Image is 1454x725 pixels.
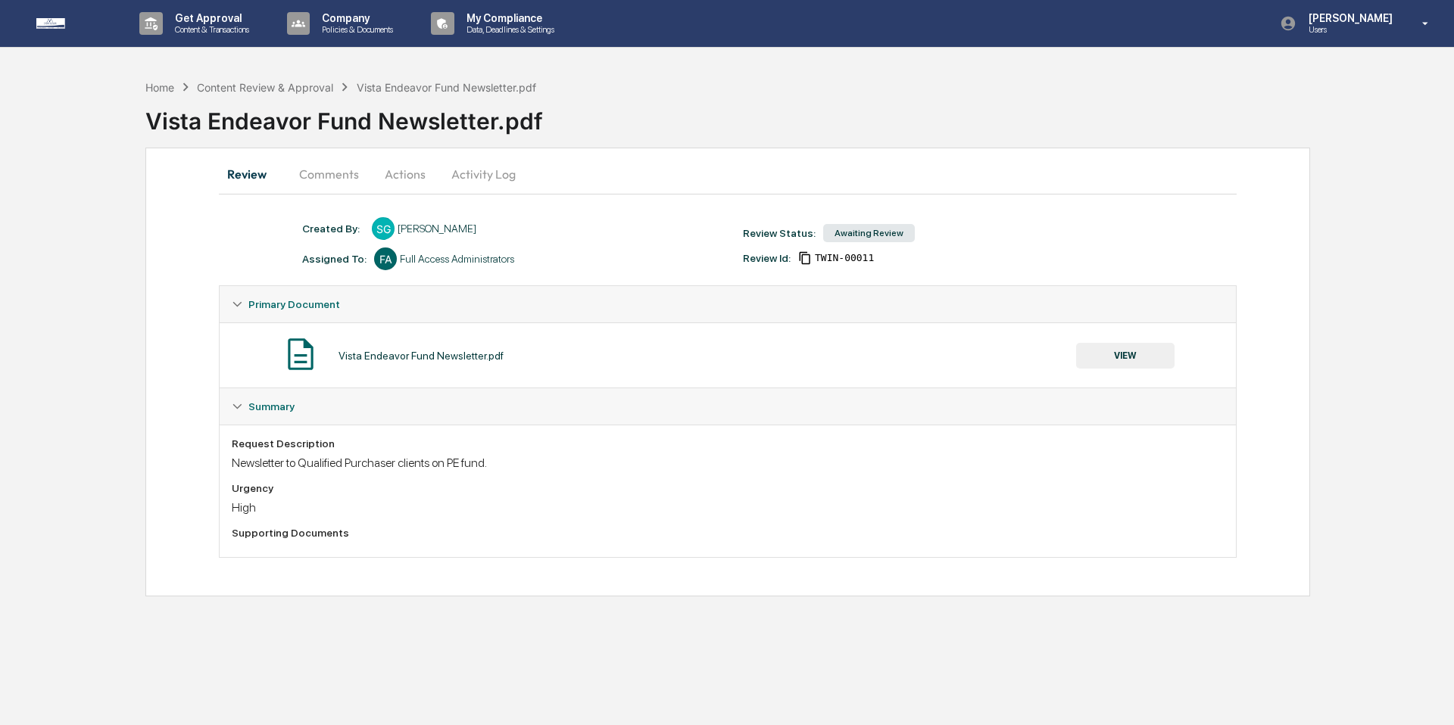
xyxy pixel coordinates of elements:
[1296,24,1400,35] p: Users
[219,156,1237,192] div: secondary tabs example
[232,500,1224,515] div: High
[371,156,439,192] button: Actions
[287,156,371,192] button: Comments
[220,286,1236,322] div: Primary Document
[145,95,1454,135] div: Vista Endeavor Fund Newsletter.pdf
[232,437,1224,450] div: Request Description
[232,482,1224,494] div: Urgency
[302,222,364,235] div: Created By: ‎ ‎
[454,12,562,24] p: My Compliance
[232,527,1224,539] div: Supporting Documents
[400,253,514,265] div: Full Access Administrators
[398,222,476,235] div: [PERSON_NAME]
[823,224,915,242] div: Awaiting Review
[815,252,874,264] span: 966eba0d-4182-4451-b18f-eeb05fc96a0f
[302,253,367,265] div: Assigned To:
[248,298,340,310] span: Primary Document
[1406,675,1446,716] iframe: Open customer support
[310,24,401,35] p: Policies & Documents
[232,456,1224,470] div: Newsletter to Qualified Purchaser clients on PE fund.
[374,247,397,270] div: FA
[743,252,791,264] div: Review Id:
[357,81,536,94] div: Vista Endeavor Fund Newsletter.pdf
[220,388,1236,425] div: Summary
[282,335,320,373] img: Document Icon
[1076,343,1175,369] button: VIEW
[1296,12,1400,24] p: [PERSON_NAME]
[36,18,109,29] img: logo
[339,350,504,362] div: Vista Endeavor Fund Newsletter.pdf
[163,24,257,35] p: Content & Transactions
[248,400,295,412] span: Summary
[743,227,816,239] div: Review Status:
[145,81,174,94] div: Home
[220,322,1236,387] div: Primary Document
[163,12,257,24] p: Get Approval
[220,425,1236,557] div: Summary
[197,81,333,94] div: Content Review & Approval
[219,156,287,192] button: Review
[310,12,401,24] p: Company
[454,24,562,35] p: Data, Deadlines & Settings
[439,156,528,192] button: Activity Log
[372,217,395,240] div: SG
